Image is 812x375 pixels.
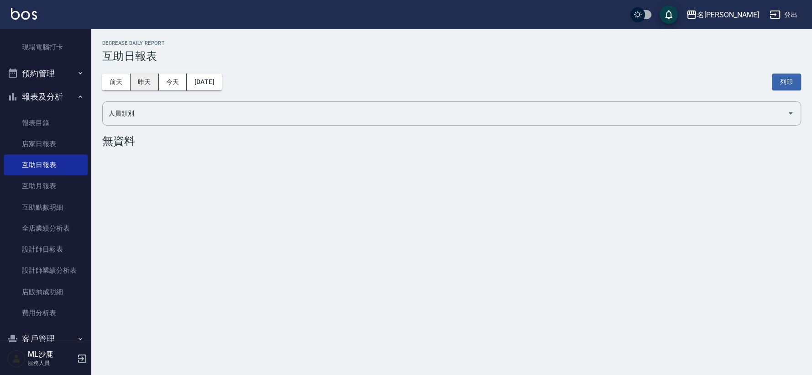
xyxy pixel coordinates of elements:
[4,85,88,109] button: 報表及分析
[102,74,131,90] button: 前天
[4,37,88,58] a: 現場電腦打卡
[4,175,88,196] a: 互助月報表
[28,350,74,359] h5: ML沙鹿
[4,112,88,133] a: 報表目錄
[4,239,88,260] a: 設計師日報表
[4,327,88,351] button: 客戶管理
[131,74,159,90] button: 昨天
[4,197,88,218] a: 互助點數明細
[106,106,783,121] input: 人員名稱
[4,218,88,239] a: 全店業績分析表
[660,5,678,24] button: save
[697,9,759,21] div: 名[PERSON_NAME]
[187,74,221,90] button: [DATE]
[102,40,801,46] h2: Decrease Daily Report
[102,50,801,63] h3: 互助日報表
[28,359,74,367] p: 服務人員
[4,154,88,175] a: 互助日報表
[4,62,88,85] button: 預約管理
[783,106,798,121] button: Open
[4,281,88,302] a: 店販抽成明細
[4,302,88,323] a: 費用分析表
[159,74,187,90] button: 今天
[4,260,88,281] a: 設計師業績分析表
[11,8,37,20] img: Logo
[4,133,88,154] a: 店家日報表
[766,6,801,23] button: 登出
[772,74,801,90] button: 列印
[102,135,801,148] div: 無資料
[682,5,762,24] button: 名[PERSON_NAME]
[7,349,26,368] img: Person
